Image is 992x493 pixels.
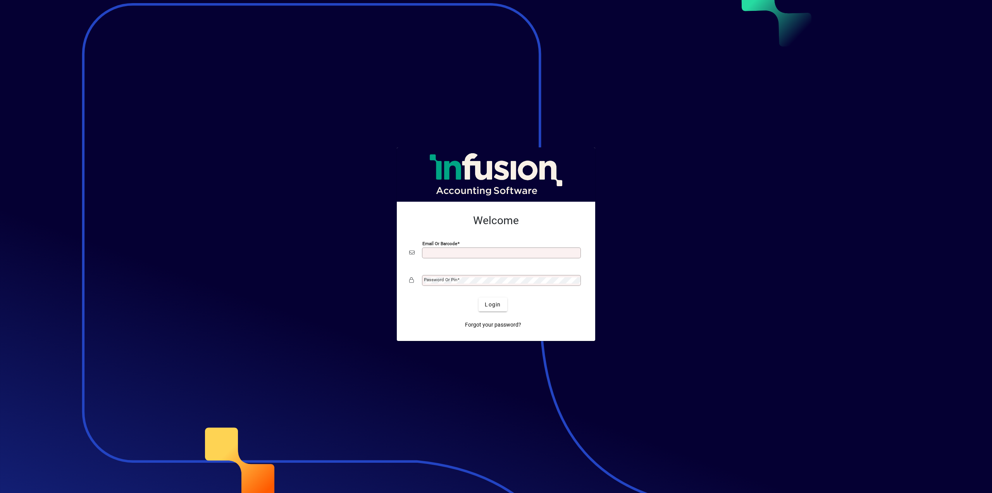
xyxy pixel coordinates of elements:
[485,301,501,309] span: Login
[465,321,521,329] span: Forgot your password?
[570,250,576,256] img: npw-badge-icon-locked.svg
[424,277,457,282] mat-label: Password or Pin
[479,298,507,311] button: Login
[570,278,576,284] img: npw-badge-icon-locked.svg
[462,318,524,332] a: Forgot your password?
[409,214,583,227] h2: Welcome
[422,241,457,246] mat-label: Email or Barcode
